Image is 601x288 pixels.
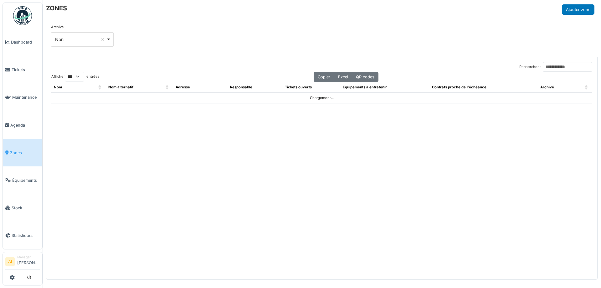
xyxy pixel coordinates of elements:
span: Tickets [12,67,40,73]
div: Manager [17,255,40,259]
a: Équipements [3,166,42,194]
div: Non [55,36,106,43]
span: Adresse [176,85,190,89]
img: Badge_color-CXgf-gQk.svg [13,6,32,25]
li: AI [5,257,15,266]
span: Tickets ouverts [285,85,312,89]
span: Contrats proche de l'échéance [432,85,486,89]
span: Archivé: Activate to sort [585,82,588,92]
span: Statistiques [12,233,40,238]
span: Nom alternatif: Activate to sort [166,82,169,92]
span: Stock [12,205,40,211]
button: Ajouter zone [562,4,594,15]
a: Zones [3,139,42,166]
a: AI Manager[PERSON_NAME] [5,255,40,270]
button: Excel [334,72,352,82]
span: Équipements [12,177,40,183]
label: Afficher entrées [51,72,100,81]
span: Nom [54,85,62,89]
a: Agenda [3,111,42,139]
a: Maintenance [3,84,42,111]
a: Stock [3,194,42,222]
button: QR codes [352,72,378,82]
button: Copier [314,72,334,82]
a: Tickets [3,56,42,84]
li: [PERSON_NAME] [17,255,40,268]
a: Statistiques [3,222,42,249]
select: Afficherentrées [65,72,84,81]
span: Maintenance [12,94,40,100]
label: Rechercher : [519,64,541,70]
span: Équipements à entretenir [343,85,387,89]
a: Dashboard [3,29,42,56]
span: Copier [318,75,330,79]
span: Zones [10,150,40,156]
button: Remove item: 'false' [100,36,106,43]
span: Archivé [540,85,554,89]
span: Nom alternatif [108,85,133,89]
span: Agenda [10,122,40,128]
span: Excel [338,75,348,79]
span: Nom: Activate to sort [98,82,102,92]
label: Archivé [51,24,64,30]
span: Dashboard [11,39,40,45]
td: Chargement... [51,92,592,103]
h6: ZONES [46,4,67,12]
span: Responsable [230,85,252,89]
span: QR codes [356,75,374,79]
